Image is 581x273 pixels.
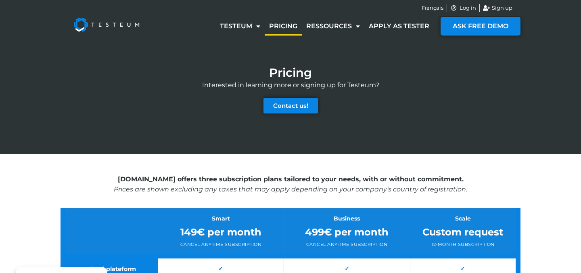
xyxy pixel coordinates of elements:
p: Interested in learning more or signing up for Testeum? [61,80,520,90]
a: Pricing [265,17,302,36]
strong: [DOMAIN_NAME] offers three subscription plans tailored to your needs, with or without commitment. [118,175,464,183]
span: ASK FREE DEMO [453,23,508,29]
div: 149€ per month [164,225,277,239]
a: Contact us! [263,98,318,113]
a: Sign up [483,4,513,12]
span: Log in [458,4,476,12]
span: ✓ [345,265,349,273]
div: Scale [416,214,510,223]
span: Sign up [490,4,512,12]
div: Custom request [416,225,510,239]
span: Contact us! [273,103,308,109]
div: Smart [164,214,277,223]
div: Cancel anytime subscription [164,241,277,248]
nav: Menu [215,17,434,36]
span: ✓ [218,265,223,273]
img: Testeum Logo - Application crowdtesting platform [65,8,148,41]
a: Log in [450,4,476,12]
h1: Pricing [269,67,312,78]
span: ✓ [460,265,465,273]
div: 12-month subscription [416,241,510,248]
div: 499€ per month [290,225,404,239]
a: Français [422,4,443,12]
em: Prices are shown excluding any taxes that may apply depending on your company’s country of regist... [114,185,467,193]
a: Apply as tester [364,17,434,36]
div: Business [290,214,404,223]
a: Testeum [215,17,265,36]
div: Cancel anytime subscription [290,241,404,248]
a: ASK FREE DEMO [441,17,520,36]
a: Ressources [302,17,364,36]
